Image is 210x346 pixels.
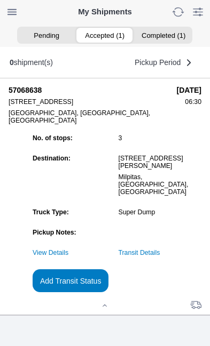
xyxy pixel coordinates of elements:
div: [STREET_ADDRESS][PERSON_NAME] [119,155,199,170]
ion-segment-button: Accepted (1) [76,28,134,43]
div: [GEOGRAPHIC_DATA], [GEOGRAPHIC_DATA], [GEOGRAPHIC_DATA] [9,109,169,124]
a: View Details [33,249,68,256]
ion-segment-button: Completed (1) [134,28,192,43]
div: 06:30 [177,98,201,106]
a: Transit Details [119,249,160,256]
ion-col: Super Dump [116,206,202,219]
strong: 57068638 [9,86,169,94]
div: [STREET_ADDRESS] [9,98,169,106]
span: Pickup Period [135,59,181,66]
ion-segment-button: Pending [17,28,75,43]
strong: [DATE] [177,86,201,94]
b: 0 [10,58,14,67]
strong: Destination: [33,155,71,162]
strong: Pickup Notes: [33,229,76,236]
ion-col: 3 [116,132,202,144]
div: shipment(s) [10,58,53,67]
strong: Truck Type: [33,208,69,216]
ion-button: Add Transit Status [33,269,108,292]
div: Milpitas, [GEOGRAPHIC_DATA], [GEOGRAPHIC_DATA] [119,173,199,196]
strong: No. of stops: [33,134,73,142]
